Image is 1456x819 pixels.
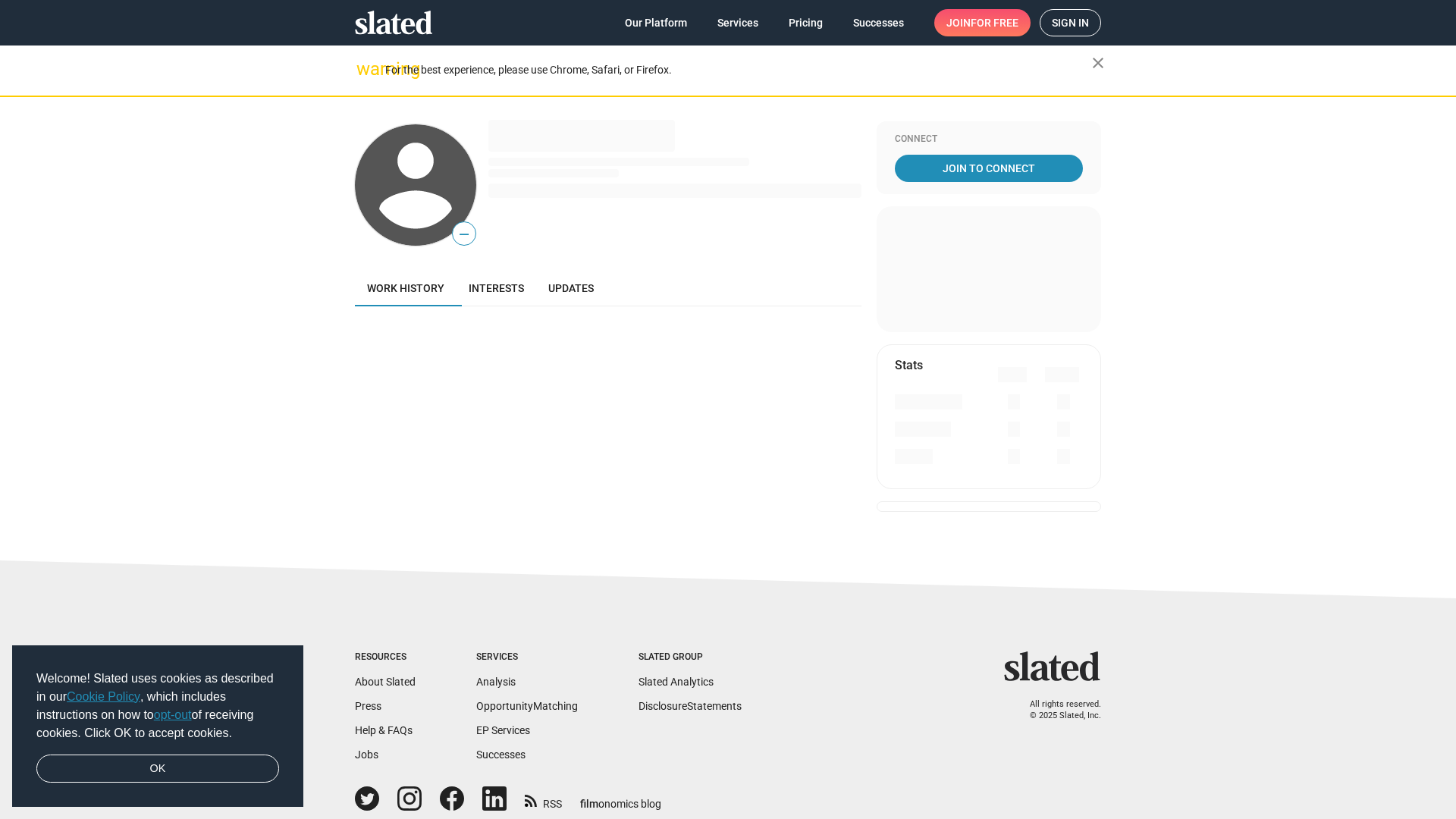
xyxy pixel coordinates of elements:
[67,690,140,703] a: Cookie Policy
[613,9,699,36] a: Our Platform
[898,155,1080,182] span: Join To Connect
[536,270,606,306] a: Updates
[1052,10,1089,36] span: Sign in
[476,651,578,664] div: Services
[355,676,416,688] a: About Slated
[36,755,279,783] a: dismiss cookie message
[457,270,536,306] a: Interests
[453,224,475,244] span: —
[895,133,1083,146] div: Connect
[355,651,416,664] div: Resources
[1089,54,1107,72] mat-icon: close
[841,9,916,36] a: Successes
[946,9,1018,36] span: Join
[476,748,526,761] a: Successes
[625,9,687,36] span: Our Platform
[367,282,444,294] span: Work history
[355,724,413,736] a: Help & FAQs
[934,9,1031,36] a: Joinfor free
[580,785,661,811] a: filmonomics blog
[971,9,1018,36] span: for free
[639,676,714,688] a: Slated Analytics
[385,60,1092,80] div: For the best experience, please use Chrome, Safari, or Firefox.
[355,700,381,712] a: Press
[356,60,375,78] mat-icon: warning
[36,670,279,742] span: Welcome! Slated uses cookies as described in our , which includes instructions on how to of recei...
[476,724,530,736] a: EP Services
[1040,9,1101,36] a: Sign in
[476,700,578,712] a: OpportunityMatching
[355,748,378,761] a: Jobs
[705,9,770,36] a: Services
[853,9,904,36] span: Successes
[525,788,562,811] a: RSS
[895,357,923,373] mat-card-title: Stats
[355,270,457,306] a: Work history
[12,645,303,808] div: cookieconsent
[1014,699,1101,721] p: All rights reserved. © 2025 Slated, Inc.
[154,708,192,721] a: opt-out
[777,9,835,36] a: Pricing
[717,9,758,36] span: Services
[895,155,1083,182] a: Join To Connect
[789,9,823,36] span: Pricing
[469,282,524,294] span: Interests
[639,651,742,664] div: Slated Group
[580,798,598,810] span: film
[476,676,516,688] a: Analysis
[639,700,742,712] a: DisclosureStatements
[548,282,594,294] span: Updates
